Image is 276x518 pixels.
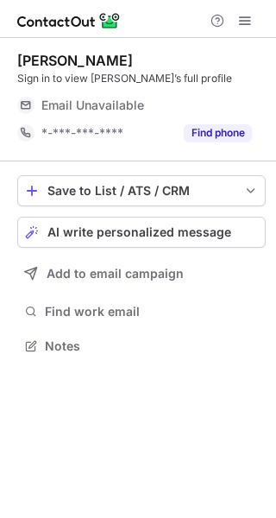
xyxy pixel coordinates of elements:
img: ContactOut v5.3.10 [17,10,121,31]
span: Email Unavailable [41,98,144,113]
button: Add to email campaign [17,258,266,289]
span: Find work email [45,304,259,319]
span: Add to email campaign [47,267,184,281]
button: save-profile-one-click [17,175,266,206]
span: Notes [45,338,259,354]
div: Sign in to view [PERSON_NAME]’s full profile [17,71,266,86]
div: [PERSON_NAME] [17,52,133,69]
span: AI write personalized message [47,225,231,239]
button: Notes [17,334,266,358]
div: Save to List / ATS / CRM [47,184,235,198]
button: Reveal Button [184,124,252,142]
button: Find work email [17,300,266,324]
button: AI write personalized message [17,217,266,248]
